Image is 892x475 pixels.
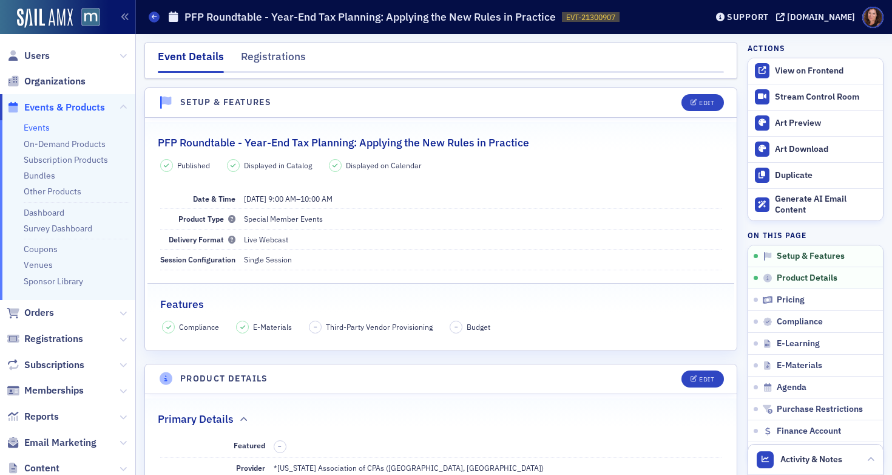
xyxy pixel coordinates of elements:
span: – [244,194,333,203]
span: Displayed in Catalog [244,160,312,171]
span: Subscriptions [24,358,84,372]
time: 9:00 AM [268,194,296,203]
h2: Primary Details [158,411,234,427]
a: Registrations [7,332,83,346]
span: Users [24,49,50,63]
div: Generate AI Email Content [775,194,877,215]
a: Sponsor Library [24,276,83,287]
time: 10:00 AM [300,194,333,203]
button: Generate AI Email Content [748,188,883,221]
span: Published [177,160,210,171]
h1: PFP Roundtable - Year-End Tax Planning: Applying the New Rules in Practice [184,10,556,24]
span: – [314,323,317,331]
span: Finance Account [777,426,841,437]
h4: Setup & Features [180,96,271,109]
span: Product Details [777,273,837,284]
span: Featured [234,440,265,450]
span: Provider [236,463,265,473]
div: Edit [699,376,714,383]
div: View on Frontend [775,66,877,77]
span: Activity & Notes [780,453,842,466]
div: Art Download [775,144,877,155]
a: Stream Control Room [748,84,883,110]
a: Subscription Products [24,154,108,165]
button: [DOMAIN_NAME] [776,13,859,21]
span: – [278,442,282,451]
a: View on Frontend [748,58,883,84]
span: E-Materials [253,321,292,332]
div: Registrations [241,49,306,71]
span: *[US_STATE] Association of CPAs ([GEOGRAPHIC_DATA], [GEOGRAPHIC_DATA]) [274,463,544,473]
span: E-Learning [777,338,820,349]
span: Displayed on Calendar [346,160,422,171]
a: Events [24,122,50,133]
span: Pricing [777,295,805,306]
div: Event Details [158,49,224,73]
a: Users [7,49,50,63]
img: SailAMX [81,8,100,27]
a: Bundles [24,170,55,181]
span: Compliance [179,321,219,332]
a: Organizations [7,75,86,88]
a: On-Demand Products [24,138,106,149]
span: Organizations [24,75,86,88]
a: View Homepage [73,8,100,29]
span: Profile [862,7,884,28]
a: Content [7,462,59,475]
button: Edit [681,94,723,111]
a: Art Download [748,136,883,162]
span: Events & Products [24,101,105,114]
span: – [454,323,458,331]
button: Edit [681,371,723,388]
a: Other Products [24,186,81,197]
a: Venues [24,259,53,270]
a: Subscriptions [7,358,84,372]
img: SailAMX [17,9,73,28]
a: Dashboard [24,207,64,218]
h2: PFP Roundtable - Year-End Tax Planning: Applying the New Rules in Practice [158,135,529,151]
span: Session Configuration [160,255,235,264]
div: Duplicate [775,170,877,181]
span: Live Webcast [244,234,288,244]
button: Duplicate [748,162,883,188]
span: [DATE] [244,194,266,203]
span: Memberships [24,384,84,397]
a: Coupons [24,244,58,255]
div: Art Preview [775,118,877,129]
span: Reports [24,410,59,423]
h4: Actions [748,43,785,53]
div: [DOMAIN_NAME] [787,12,855,22]
span: Registrations [24,332,83,346]
span: Product Type [178,214,235,224]
div: Support [727,12,769,22]
span: Orders [24,306,54,320]
a: Art Preview [748,110,883,136]
span: Budget [467,321,490,332]
span: EVT-21300907 [566,12,615,22]
span: Purchase Restrictions [777,404,863,415]
h4: Product Details [180,372,268,385]
a: Survey Dashboard [24,223,92,234]
span: E-Materials [777,360,822,371]
span: Single Session [244,255,292,264]
span: Delivery Format [169,234,235,244]
span: Compliance [777,316,823,327]
a: Orders [7,306,54,320]
span: Setup & Features [777,251,845,262]
a: Reports [7,410,59,423]
span: Email Marketing [24,436,96,449]
a: Email Marketing [7,436,96,449]
div: Stream Control Room [775,92,877,103]
a: Memberships [7,384,84,397]
h2: Features [160,296,204,312]
span: Agenda [777,382,806,393]
span: Date & Time [193,194,235,203]
h4: On this page [748,230,884,241]
a: Events & Products [7,101,105,114]
span: Third-Party Vendor Provisioning [326,321,433,332]
span: Content [24,462,59,475]
span: Special Member Events [244,214,323,224]
div: Edit [699,100,714,106]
